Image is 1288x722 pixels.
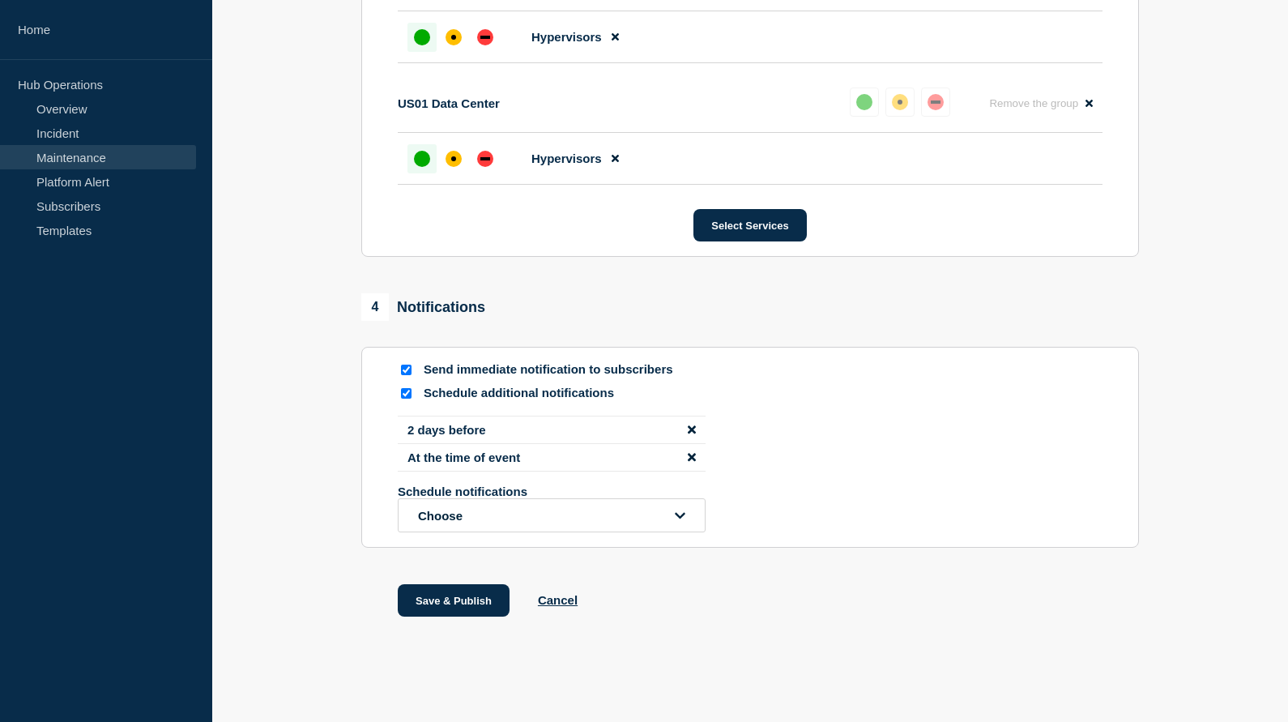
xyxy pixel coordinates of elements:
div: down [477,29,493,45]
div: affected [446,29,462,45]
span: 4 [361,293,389,321]
input: Send immediate notification to subscribers [401,365,412,375]
button: disable notification At the time of event [688,451,696,464]
p: Schedule additional notifications [424,386,683,401]
button: affected [885,88,915,117]
p: Send immediate notification to subscribers [424,362,683,378]
button: Cancel [538,593,578,607]
div: affected [446,151,462,167]
li: At the time of event [398,444,706,472]
span: Hypervisors [531,152,602,165]
div: affected [892,94,908,110]
p: Schedule notifications [398,485,657,498]
button: Remove the group [979,88,1102,119]
span: Hypervisors [531,30,602,44]
button: disable notification 2 days before [688,423,696,437]
input: Schedule additional notifications [401,388,412,399]
button: Save & Publish [398,584,510,617]
p: US01 Data Center [398,96,500,110]
button: Select Services [693,209,806,241]
div: down [928,94,944,110]
div: down [477,151,493,167]
button: open dropdown [398,498,706,532]
div: up [856,94,872,110]
div: up [414,29,430,45]
li: 2 days before [398,416,706,444]
button: up [850,88,879,117]
div: Notifications [361,293,485,321]
span: Remove the group [989,97,1078,109]
button: down [921,88,950,117]
div: up [414,151,430,167]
